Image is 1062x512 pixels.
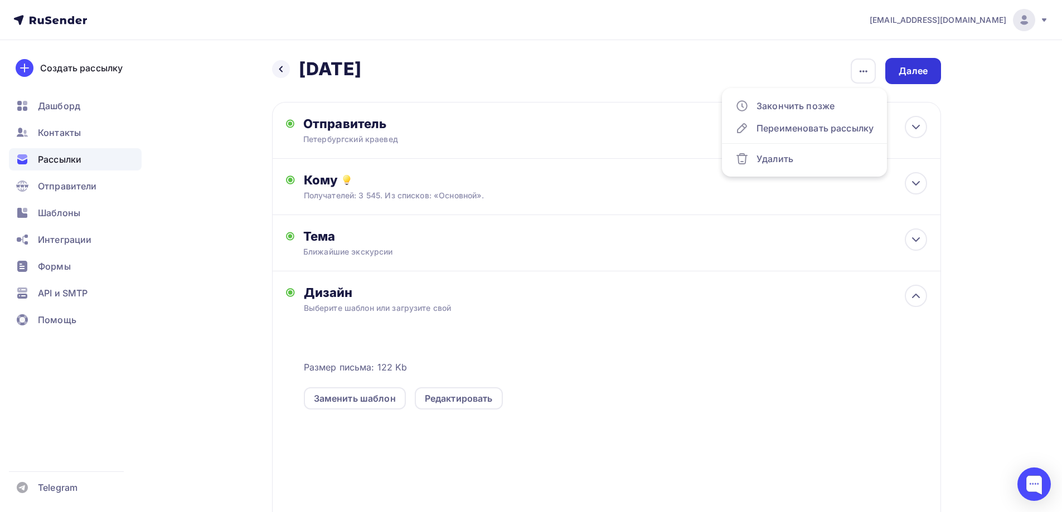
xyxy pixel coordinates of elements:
[304,360,408,374] span: Размер письма: 122 Kb
[9,148,142,170] a: Рассылки
[38,179,97,193] span: Отправители
[38,313,76,326] span: Помощь
[870,14,1006,26] span: [EMAIL_ADDRESS][DOMAIN_NAME]
[735,99,874,113] div: Закончить позже
[304,172,927,188] div: Кому
[735,152,874,165] div: Удалить
[38,206,80,220] span: Шаблоны
[899,65,928,77] div: Далее
[9,175,142,197] a: Отправители
[299,58,361,80] h2: [DATE]
[38,286,88,300] span: API и SMTP
[304,190,865,201] div: Получателей: 3 545. Из списков: «Основной».
[303,228,523,244] div: Тема
[304,285,927,300] div: Дизайн
[38,481,77,494] span: Telegram
[38,126,81,139] span: Контакты
[40,61,123,75] div: Создать рассылку
[425,392,493,405] div: Редактировать
[9,202,142,224] a: Шаблоны
[735,121,874,135] div: Переименовать рассылку
[870,9,1049,31] a: [EMAIL_ADDRESS][DOMAIN_NAME]
[303,246,502,257] div: Ближайшие экскурсии
[304,303,865,314] div: Выберите шаблон или загрузите свой
[9,255,142,277] a: Формы
[314,392,396,405] div: Заменить шаблон
[9,95,142,117] a: Дашборд
[303,116,545,131] div: Отправитель
[38,233,91,246] span: Интеграции
[38,99,80,113] span: Дашборд
[303,134,521,145] div: Петербургский краевед
[9,121,142,144] a: Контакты
[38,153,81,166] span: Рассылки
[38,260,71,273] span: Формы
